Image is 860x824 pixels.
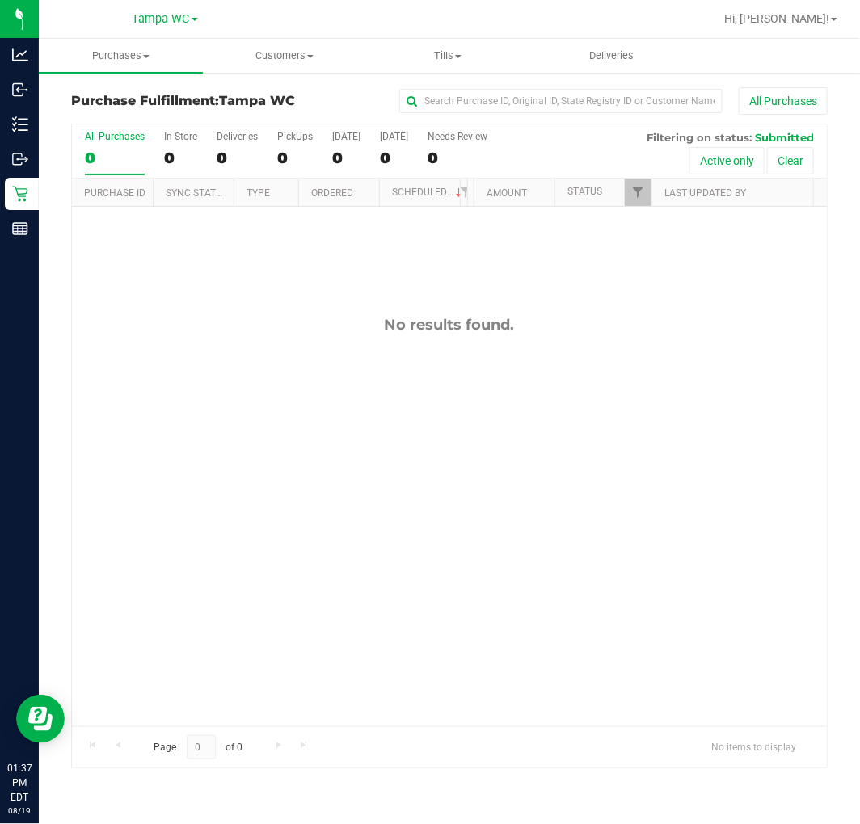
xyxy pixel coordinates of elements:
[567,186,602,197] a: Status
[203,39,367,73] a: Customers
[71,94,323,108] h3: Purchase Fulfillment:
[689,147,765,174] button: Active only
[12,116,28,132] inline-svg: Inventory
[219,93,295,108] span: Tampa WC
[84,187,145,199] a: Purchase ID
[39,39,203,73] a: Purchases
[664,187,746,199] a: Last Updated By
[452,179,478,206] a: Filter
[277,131,313,142] div: PickUps
[530,39,694,73] a: Deliveries
[767,147,814,174] button: Clear
[39,48,203,63] span: Purchases
[277,149,313,167] div: 0
[85,131,145,142] div: All Purchases
[85,149,145,167] div: 0
[399,89,723,113] input: Search Purchase ID, Original ID, State Registry ID or Customer Name...
[7,761,32,805] p: 01:37 PM EDT
[755,131,814,144] span: Submitted
[392,187,466,198] a: Scheduled
[7,805,32,817] p: 08/19
[739,87,828,115] button: All Purchases
[217,131,258,142] div: Deliveries
[428,131,487,142] div: Needs Review
[647,131,752,144] span: Filtering on status:
[164,131,197,142] div: In Store
[12,186,28,202] inline-svg: Retail
[311,187,353,199] a: Ordered
[12,47,28,63] inline-svg: Analytics
[204,48,366,63] span: Customers
[16,695,65,743] iframe: Resource center
[380,131,408,142] div: [DATE]
[72,316,827,334] div: No results found.
[367,48,529,63] span: Tills
[247,187,270,199] a: Type
[625,179,651,206] a: Filter
[332,149,360,167] div: 0
[380,149,408,167] div: 0
[332,131,360,142] div: [DATE]
[164,149,197,167] div: 0
[217,149,258,167] div: 0
[567,48,656,63] span: Deliveries
[698,735,809,759] span: No items to display
[133,12,190,26] span: Tampa WC
[724,12,829,25] span: Hi, [PERSON_NAME]!
[428,149,487,167] div: 0
[140,735,256,760] span: Page of 0
[166,187,228,199] a: Sync Status
[487,187,527,199] a: Amount
[12,82,28,98] inline-svg: Inbound
[12,221,28,237] inline-svg: Reports
[12,151,28,167] inline-svg: Outbound
[366,39,530,73] a: Tills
